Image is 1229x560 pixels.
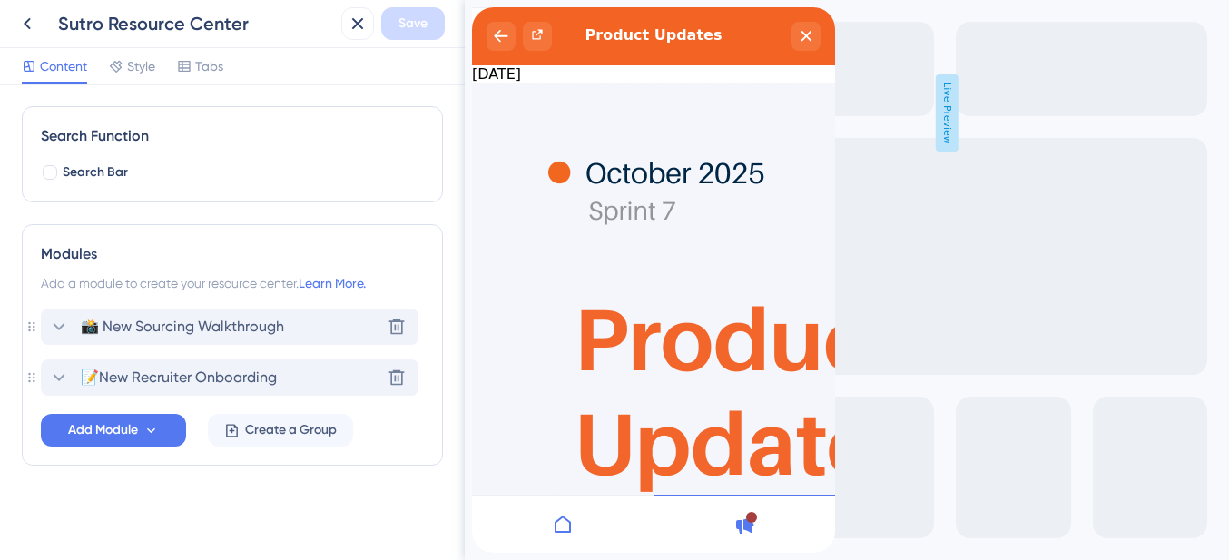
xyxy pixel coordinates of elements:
[195,55,223,77] span: Tabs
[58,11,334,36] div: Sutro Resource Center
[63,162,128,183] span: Search Bar
[41,414,186,447] button: Add Module
[41,309,424,345] div: 📸 New Sourcing Walkthrough
[381,7,445,40] button: Save
[113,15,251,42] span: Product Updates
[320,15,349,44] div: close resource center
[245,419,337,441] span: Create a Group
[164,9,171,24] div: 3
[41,276,299,290] span: Add a module to create your resource center.
[41,359,424,396] div: 📝New Recruiter Onboarding
[15,15,44,44] div: back to header
[41,243,424,265] div: Modules
[81,316,284,338] span: 📸 New Sourcing Walkthrough
[68,419,138,441] span: Add Module
[299,276,366,290] a: Learn More.
[41,125,424,147] div: Search Function
[38,5,152,26] span: Product Updates
[398,13,428,34] span: Save
[471,74,494,152] span: Live Preview
[40,55,87,77] span: Content
[208,414,353,447] button: Create a Group
[127,55,155,77] span: Style
[81,367,277,388] span: 📝New Recruiter Onboarding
